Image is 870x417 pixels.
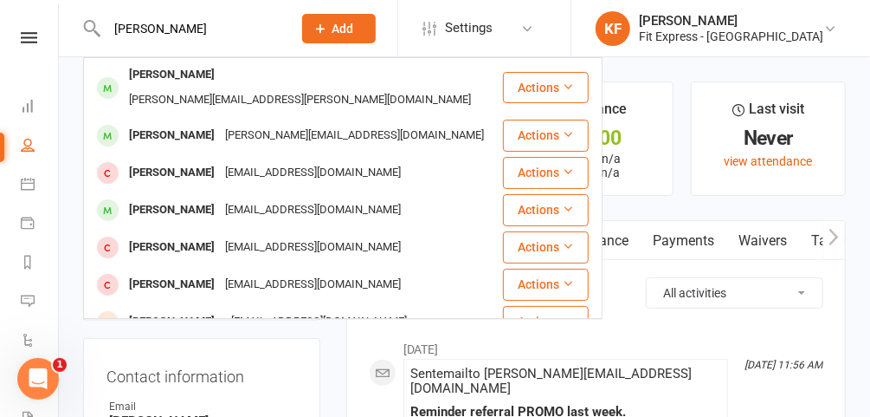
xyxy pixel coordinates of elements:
[106,362,297,386] h3: Contact information
[332,22,354,36] span: Add
[503,120,589,151] button: Actions
[220,198,406,223] div: [EMAIL_ADDRESS][DOMAIN_NAME]
[641,221,727,261] a: Payments
[596,11,630,46] div: KF
[220,235,406,260] div: [EMAIL_ADDRESS][DOMAIN_NAME]
[369,331,823,359] li: [DATE]
[503,157,589,188] button: Actions
[503,231,589,263] button: Actions
[124,123,220,148] div: [PERSON_NAME]
[21,166,60,205] a: Calendar
[220,272,406,297] div: [EMAIL_ADDRESS][DOMAIN_NAME]
[124,62,220,88] div: [PERSON_NAME]
[124,198,220,223] div: [PERSON_NAME]
[124,272,220,297] div: [PERSON_NAME]
[21,88,60,127] a: Dashboard
[707,129,829,147] div: Never
[302,14,376,43] button: Add
[220,123,489,148] div: [PERSON_NAME][EMAIL_ADDRESS][DOMAIN_NAME]
[124,160,220,186] div: [PERSON_NAME]
[503,194,589,225] button: Actions
[744,359,822,371] i: [DATE] 11:56 AM
[226,309,412,335] div: [EMAIL_ADDRESS][DOMAIN_NAME]
[724,154,812,168] a: view attendance
[503,72,589,103] button: Actions
[53,358,67,372] span: 1
[124,88,476,113] div: [PERSON_NAME][EMAIL_ADDRESS][PERSON_NAME][DOMAIN_NAME]
[503,306,589,337] button: Actions
[445,9,493,48] span: Settings
[17,358,59,400] iframe: Intercom live chat
[21,127,60,166] a: People
[124,235,220,260] div: [PERSON_NAME]
[109,399,297,415] div: Email
[732,98,804,129] div: Last visit
[727,221,800,261] a: Waivers
[503,269,589,300] button: Actions
[21,205,60,244] a: Payments
[220,160,406,186] div: [EMAIL_ADDRESS][DOMAIN_NAME]
[639,13,823,29] div: [PERSON_NAME]
[411,366,693,396] span: Sent email to [PERSON_NAME][EMAIL_ADDRESS][DOMAIN_NAME]
[124,309,226,335] div: [PERSON_NAME] .
[21,244,60,283] a: Reports
[101,16,280,41] input: Search...
[639,29,823,44] div: Fit Express - [GEOGRAPHIC_DATA]
[800,221,860,261] a: Tasks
